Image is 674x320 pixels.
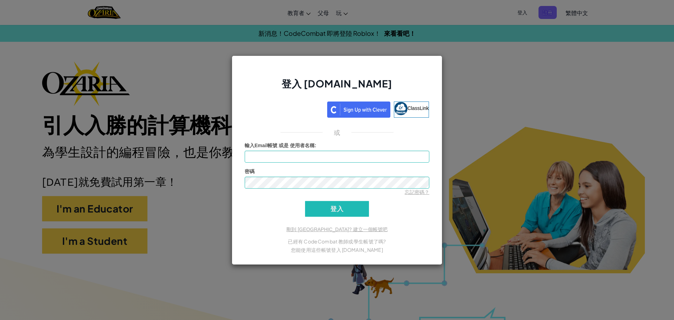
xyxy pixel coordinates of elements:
p: 已經有 CodeCombat 教師或學生帳號了嗎? [245,237,429,246]
input: 登入 [305,201,369,217]
span: 密碼 [245,169,255,174]
a: 忘記密碼？ [405,189,429,195]
img: clever_sso_button@2x.png [327,102,390,118]
label: : [245,142,316,149]
p: 您能使用這些帳號登入 [DOMAIN_NAME] [245,246,429,254]
span: 輸入Email帳號 或是 使用者名稱 [245,143,315,148]
h2: 登入 [DOMAIN_NAME] [245,77,429,97]
a: 剛到 [GEOGRAPHIC_DATA]? 建立一個帳號吧 [286,227,387,232]
p: 或 [334,128,340,137]
img: classlink-logo-small.png [394,102,408,115]
span: ClassLink [408,105,429,111]
iframe: 「使用 Google 帳戶登入」按鈕 [242,101,327,116]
